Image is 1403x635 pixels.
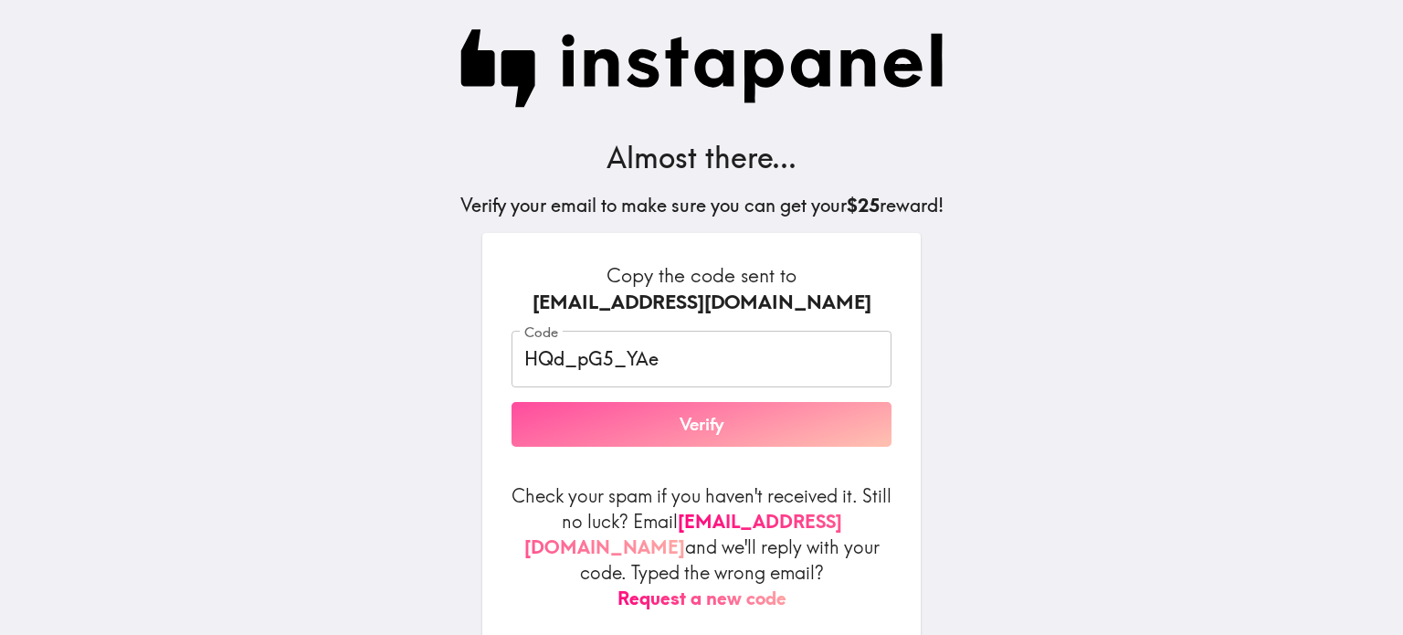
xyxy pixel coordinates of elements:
[460,137,944,178] h3: Almost there...
[512,331,891,387] input: xxx_xxx_xxx
[512,402,891,448] button: Verify
[847,194,880,217] b: $25
[512,483,891,611] p: Check your spam if you haven't received it. Still no luck? Email and we'll reply with your code. ...
[460,193,944,218] h5: Verify your email to make sure you can get your reward!
[460,29,944,108] img: Instapanel
[524,323,558,343] label: Code
[512,289,891,316] div: [EMAIL_ADDRESS][DOMAIN_NAME]
[512,262,891,316] h6: Copy the code sent to
[617,586,786,611] button: Request a new code
[524,510,842,558] a: [EMAIL_ADDRESS][DOMAIN_NAME]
